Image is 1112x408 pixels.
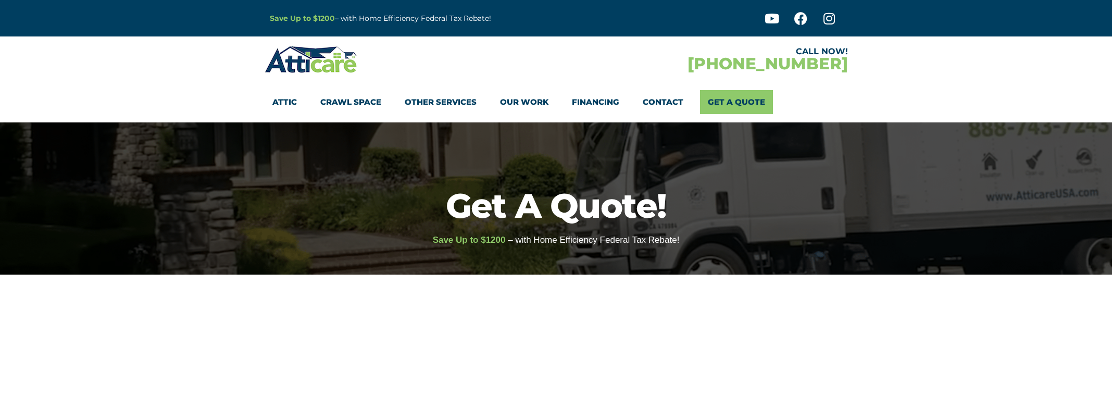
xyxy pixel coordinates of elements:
[556,47,848,56] div: CALL NOW!
[500,90,548,114] a: Our Work
[405,90,477,114] a: Other Services
[433,235,506,245] span: Save Up to $1200
[508,235,679,245] span: – with Home Efficiency Federal Tax Rebate!
[270,14,335,23] a: Save Up to $1200
[700,90,773,114] a: Get A Quote
[320,90,381,114] a: Crawl Space
[5,189,1107,222] h1: Get A Quote!
[643,90,683,114] a: Contact
[272,90,297,114] a: Attic
[572,90,619,114] a: Financing
[272,90,840,114] nav: Menu
[270,13,607,24] p: – with Home Efficiency Federal Tax Rebate!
